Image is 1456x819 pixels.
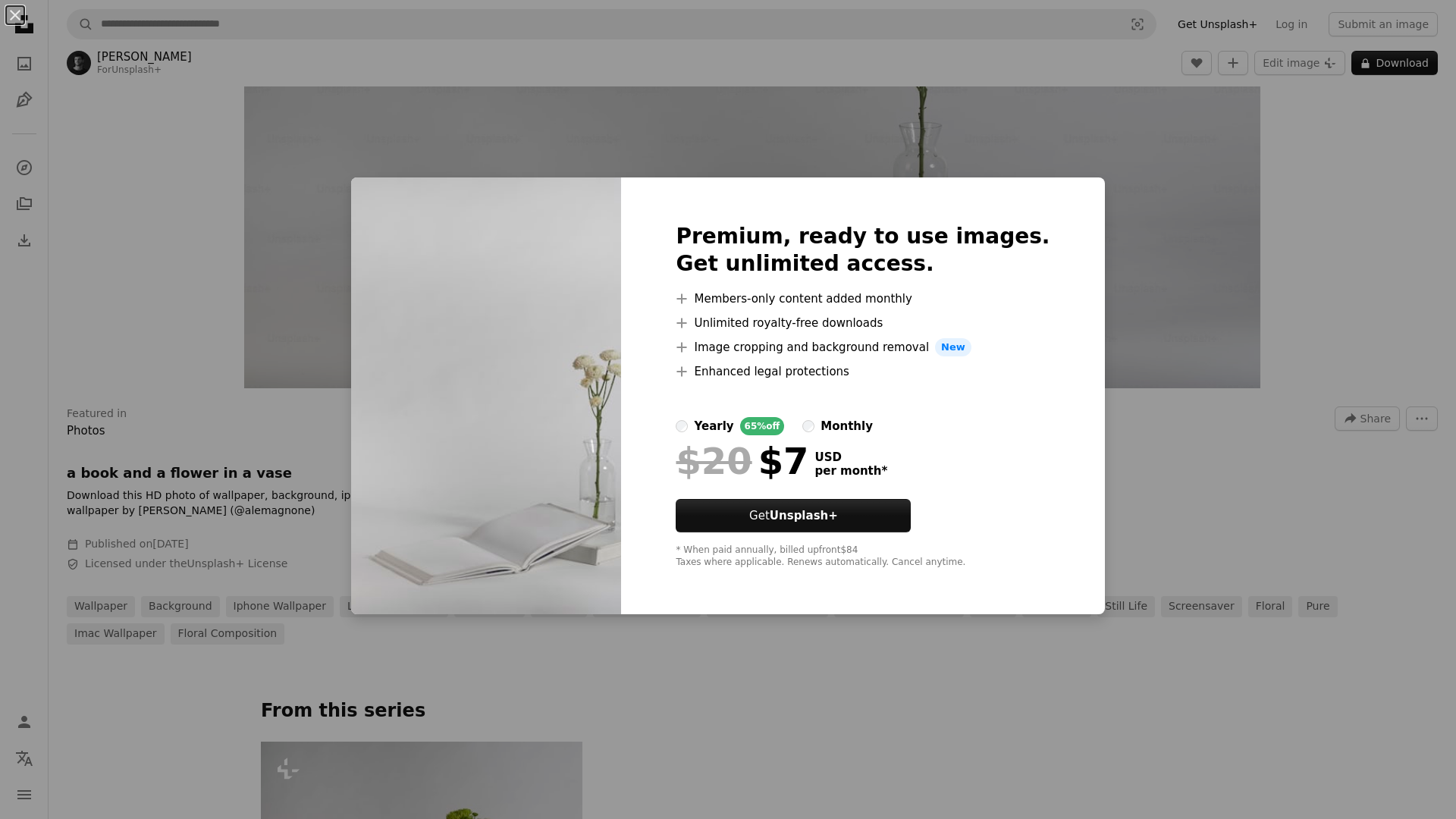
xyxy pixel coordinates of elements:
li: Unlimited royalty-free downloads [676,314,1050,332]
span: per month * [814,464,887,478]
strong: Unsplash+ [770,509,838,522]
input: monthly [802,420,814,432]
span: USD [814,450,887,464]
li: Enhanced legal protections [676,362,1050,381]
button: GetUnsplash+ [676,499,911,532]
h2: Premium, ready to use images. Get unlimited access. [676,223,1050,278]
div: $7 [676,441,808,481]
span: $20 [676,441,752,481]
img: premium_photo-1677622678379-115b35bf27e8 [351,177,621,614]
input: yearly65%off [676,420,688,432]
div: monthly [821,417,873,435]
div: * When paid annually, billed upfront $84 Taxes where applicable. Renews automatically. Cancel any... [676,544,1050,569]
li: Members-only content added monthly [676,290,1050,308]
span: New [935,338,971,356]
div: 65% off [740,417,785,435]
div: yearly [694,417,733,435]
li: Image cropping and background removal [676,338,1050,356]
